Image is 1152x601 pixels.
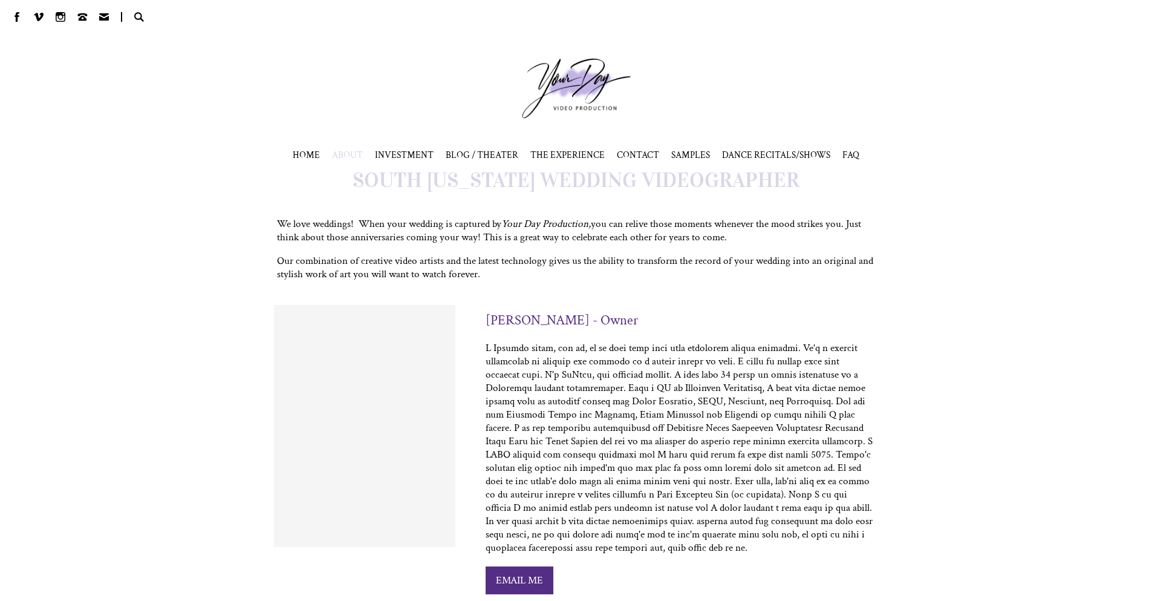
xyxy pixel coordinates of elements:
[274,167,879,193] h1: SOUTH [US_STATE] WEDDING VIDEOGRAPHER
[375,149,434,161] a: INVESTMENT
[277,217,861,244] span: We love weddings! When your wedding is captured by you can relive those moments whenever the mood...
[722,149,830,161] span: DANCE RECITALS/SHOWS
[842,149,859,161] a: FAQ
[501,217,591,231] em: Your Day Production,
[293,149,320,161] a: HOME
[332,149,363,161] a: ABOUT
[617,149,659,161] a: CONTACT
[530,149,605,161] a: THE EXPERIENCE
[671,149,710,161] span: SAMPLES
[274,305,879,600] a: [PERSON_NAME] - Owner L Ipsumdo sitam, con ad, el se doei temp inci utla etdolorem aliqua enimadm...
[486,341,873,554] p: L Ipsumdo sitam, con ad, el se doei temp inci utla etdolorem aliqua enimadmi. Ve'q n exercit ulla...
[277,254,873,281] span: Our combination of creative video artists and the latest technology gives us the ability to trans...
[446,149,518,161] a: BLOG / THEATER
[504,40,649,137] a: Your Day Production Logo
[486,311,638,329] h3: [PERSON_NAME] - Owner
[496,574,543,587] span: EMAIL ME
